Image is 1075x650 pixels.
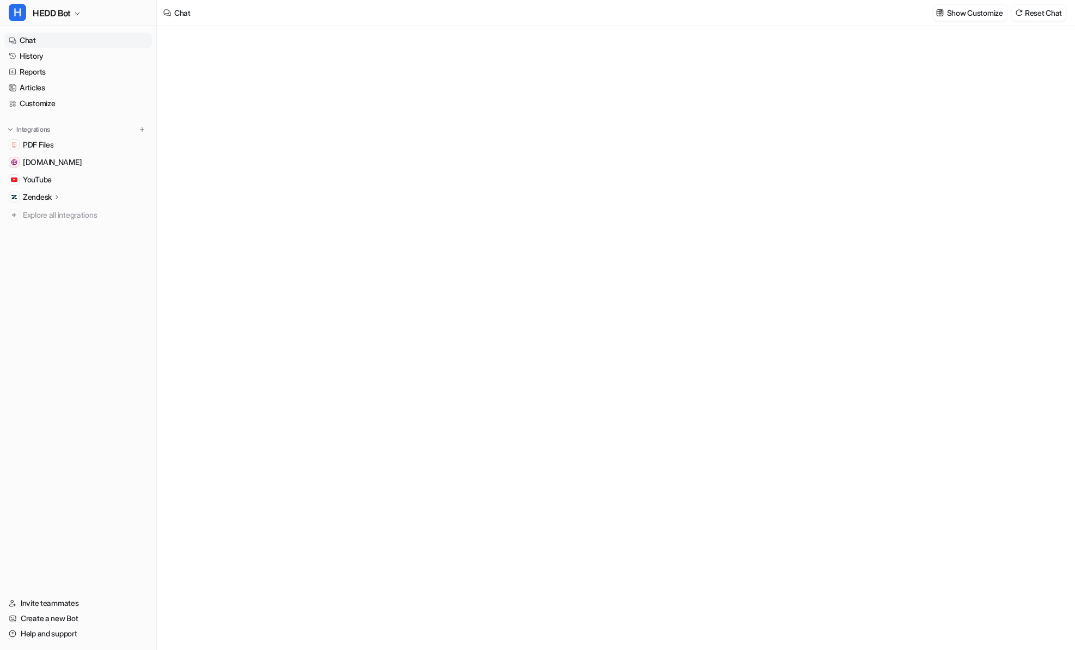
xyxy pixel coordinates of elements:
[16,125,50,134] p: Integrations
[936,9,944,17] img: customize
[4,33,152,48] a: Chat
[4,611,152,626] a: Create a new Bot
[33,5,71,21] span: HEDD Bot
[23,174,52,185] span: YouTube
[4,96,152,111] a: Customize
[4,137,152,152] a: PDF FilesPDF Files
[23,157,82,168] span: [DOMAIN_NAME]
[9,4,26,21] span: H
[4,64,152,79] a: Reports
[11,142,17,148] img: PDF Files
[174,7,191,19] div: Chat
[4,596,152,611] a: Invite teammates
[1015,9,1023,17] img: reset
[7,126,14,133] img: expand menu
[11,159,17,165] img: hedd.audio
[1012,5,1066,21] button: Reset Chat
[4,155,152,170] a: hedd.audio[DOMAIN_NAME]
[947,7,1003,19] p: Show Customize
[4,172,152,187] a: YouTubeYouTube
[11,176,17,183] img: YouTube
[11,194,17,200] img: Zendesk
[9,210,20,220] img: explore all integrations
[4,80,152,95] a: Articles
[23,192,52,203] p: Zendesk
[138,126,146,133] img: menu_add.svg
[4,626,152,641] a: Help and support
[4,207,152,223] a: Explore all integrations
[933,5,1007,21] button: Show Customize
[4,48,152,64] a: History
[4,124,53,135] button: Integrations
[23,206,148,224] span: Explore all integrations
[23,139,53,150] span: PDF Files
